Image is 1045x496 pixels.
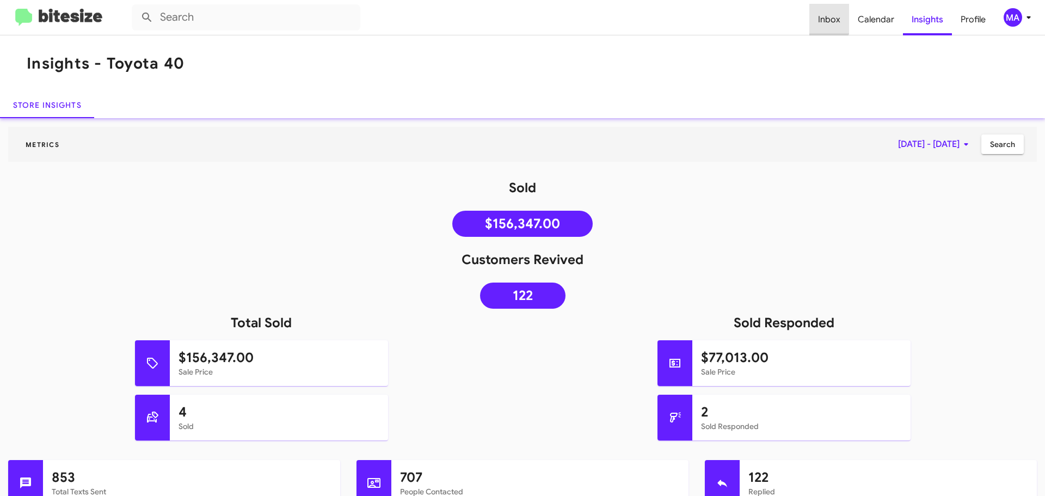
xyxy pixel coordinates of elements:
h1: Insights - Toyota 40 [27,55,185,72]
mat-card-subtitle: Sold Responded [701,421,902,432]
mat-card-subtitle: Sale Price [701,366,902,377]
a: Profile [952,4,994,35]
h1: Sold Responded [522,314,1045,332]
mat-card-subtitle: Sale Price [179,366,379,377]
span: [DATE] - [DATE] [898,134,973,154]
a: Inbox [809,4,849,35]
span: Search [990,134,1015,154]
div: MA [1004,8,1022,27]
span: Metrics [17,140,68,149]
h1: 853 [52,469,331,486]
h1: 707 [400,469,680,486]
h1: $77,013.00 [701,349,902,366]
h1: $156,347.00 [179,349,379,366]
button: Search [981,134,1024,154]
input: Search [132,4,360,30]
h1: 4 [179,403,379,421]
a: Calendar [849,4,903,35]
a: Insights [903,4,952,35]
button: [DATE] - [DATE] [889,134,981,154]
span: $156,347.00 [485,218,560,229]
mat-card-subtitle: Sold [179,421,379,432]
h1: 122 [748,469,1028,486]
h1: 2 [701,403,902,421]
span: 122 [513,290,533,301]
button: MA [994,8,1033,27]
